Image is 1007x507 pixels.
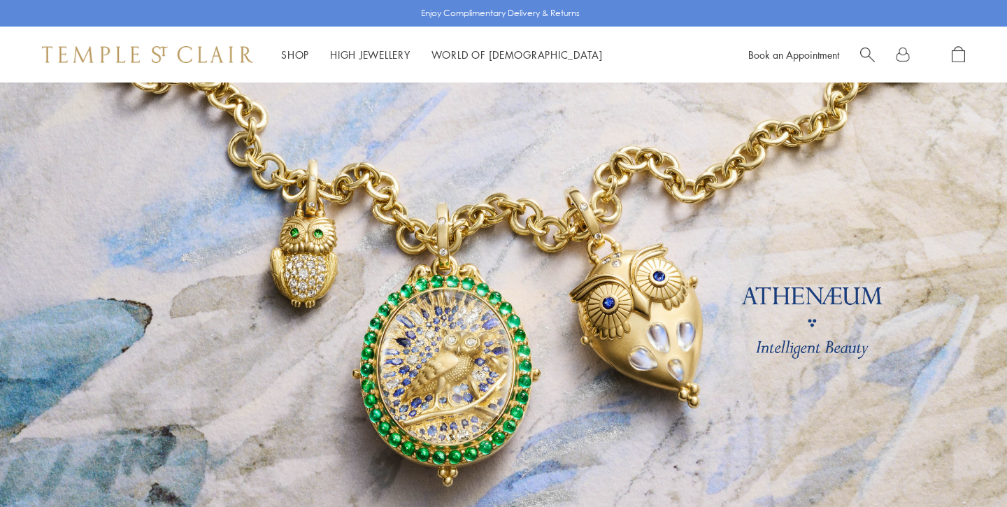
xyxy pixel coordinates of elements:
a: Search [860,46,875,64]
a: Open Shopping Bag [952,46,965,64]
a: World of [DEMOGRAPHIC_DATA]World of [DEMOGRAPHIC_DATA] [431,48,603,62]
p: Enjoy Complimentary Delivery & Returns [421,6,580,20]
a: High JewelleryHigh Jewellery [330,48,410,62]
a: Book an Appointment [748,48,839,62]
img: Temple St. Clair [42,46,253,63]
a: ShopShop [281,48,309,62]
nav: Main navigation [281,46,603,64]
